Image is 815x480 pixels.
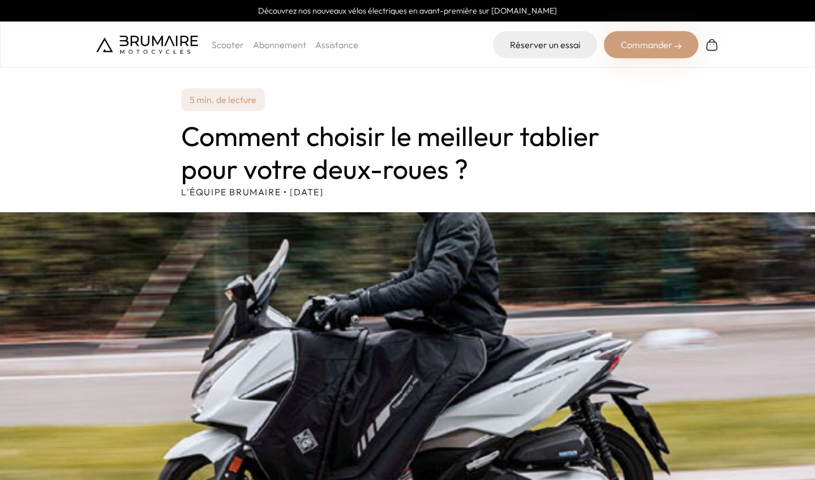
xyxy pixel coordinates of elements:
a: Abonnement [253,39,306,50]
a: Assistance [315,39,358,50]
p: Scooter [212,38,244,52]
h1: Comment choisir le meilleur tablier pour votre deux-roues ? [181,120,634,185]
div: Commander [604,31,698,58]
img: Panier [705,38,719,52]
img: right-arrow-2.png [675,43,681,50]
a: Réserver un essai [493,31,597,58]
img: Brumaire Motocycles [96,36,198,54]
p: L'équipe Brumaire • [DATE] [181,185,634,199]
p: 5 min. de lecture [181,88,265,111]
